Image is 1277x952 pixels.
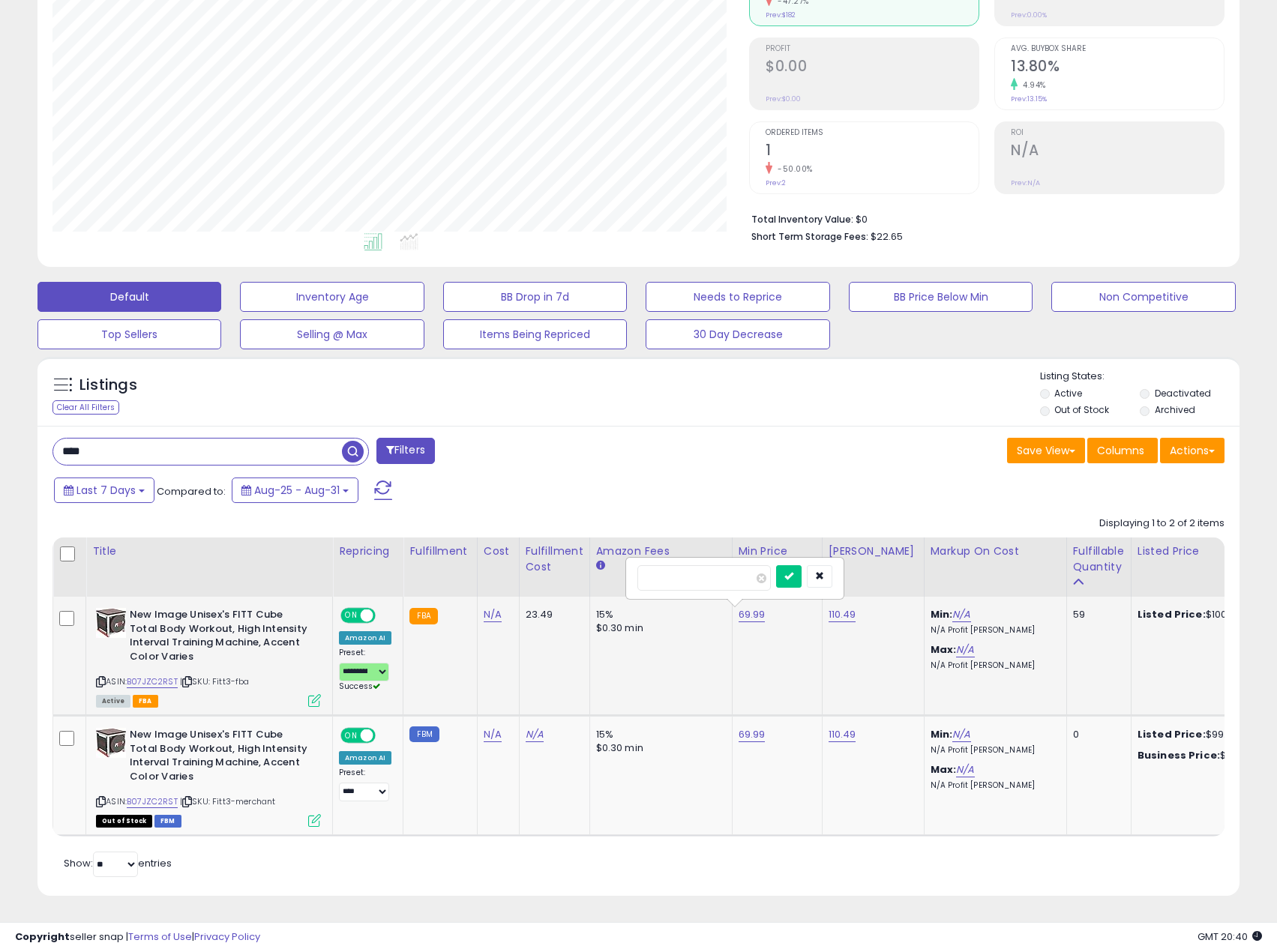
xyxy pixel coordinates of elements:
[373,609,397,622] span: OFF
[1073,543,1125,575] div: Fulfillable Quantity
[54,477,154,503] button: Last 7 Days
[339,681,380,692] span: Success
[79,375,137,396] h5: Listings
[37,282,221,312] button: Default
[127,795,178,808] a: B07JZC2RST
[1011,129,1224,137] span: ROI
[154,815,181,828] span: FBM
[96,815,152,828] span: All listings that are currently out of stock and unavailable for purchase on Amazon
[1054,387,1082,400] label: Active
[596,621,721,635] div: $0.30 min
[96,695,130,708] span: All listings currently available for purchase on Amazon
[1087,438,1158,463] button: Columns
[526,543,583,575] div: Fulfillment Cost
[1073,608,1120,621] div: 59
[766,45,979,53] span: Profit
[484,727,502,742] a: N/A
[194,930,260,944] a: Privacy Policy
[1160,438,1225,463] button: Actions
[952,607,970,622] a: N/A
[931,727,953,741] b: Min:
[1099,516,1225,531] div: Displaying 1 to 2 of 2 items
[766,142,979,162] h2: 1
[952,727,970,742] a: N/A
[409,608,437,624] small: FBA
[931,780,1055,791] p: N/A Profit [PERSON_NAME]
[1138,748,1220,762] b: Business Price:
[339,543,397,559] div: Repricing
[127,675,178,688] a: B07JZC2RST
[871,229,903,244] span: $22.65
[157,484,226,498] span: Compared to:
[1155,403,1195,416] label: Archived
[409,726,439,742] small: FBM
[751,209,1213,227] li: $0
[96,608,126,638] img: 418AHSfIbHL._SL40_.jpg
[1011,142,1224,162] h2: N/A
[1138,749,1262,762] div: $90
[443,319,627,349] button: Items Being Repriced
[339,648,391,692] div: Preset:
[128,930,192,944] a: Terms of Use
[646,282,829,312] button: Needs to Reprice
[1007,438,1085,463] button: Save View
[240,319,424,349] button: Selling @ Max
[931,543,1060,559] div: Markup on Cost
[254,483,340,498] span: Aug-25 - Aug-31
[409,543,470,559] div: Fulfillment
[956,762,974,777] a: N/A
[931,642,957,657] b: Max:
[92,543,326,559] div: Title
[1138,543,1267,559] div: Listed Price
[342,729,361,742] span: ON
[1138,728,1262,741] div: $99.99
[484,543,513,559] div: Cost
[956,642,974,657] a: N/A
[1011,178,1040,187] small: Prev: N/A
[931,745,1055,756] p: N/A Profit [PERSON_NAME]
[596,608,721,621] div: 15%
[1054,403,1109,416] label: Out of Stock
[96,728,321,825] div: ASIN:
[596,543,726,559] div: Amazon Fees
[1011,94,1047,103] small: Prev: 13.15%
[1138,607,1206,621] b: Listed Price:
[1198,930,1262,944] span: 2025-09-8 20:40 GMT
[1011,45,1224,53] span: Avg. Buybox Share
[96,728,126,758] img: 418AHSfIbHL._SL40_.jpg
[849,282,1033,312] button: BB Price Below Min
[443,282,627,312] button: BB Drop in 7d
[772,163,813,175] small: -50.00%
[829,607,856,622] a: 110.49
[1040,370,1240,384] p: Listing States:
[766,58,979,78] h2: $0.00
[130,728,312,787] b: New Image Unisex's FITT Cube Total Body Workout, High Intensity Interval Training Machine, Accent...
[751,213,853,226] b: Total Inventory Value:
[339,631,391,645] div: Amazon AI
[739,607,766,622] a: 69.99
[76,483,136,498] span: Last 7 Days
[15,930,70,944] strong: Copyright
[130,608,312,667] b: New Image Unisex's FITT Cube Total Body Workout, High Intensity Interval Training Machine, Accent...
[376,438,435,464] button: Filters
[180,795,276,807] span: | SKU: Fitt3-merchant
[96,608,321,705] div: ASIN:
[766,129,979,137] span: Ordered Items
[829,543,918,559] div: [PERSON_NAME]
[15,930,260,945] div: seller snap | |
[342,609,361,622] span: ON
[1018,79,1046,91] small: 4.94%
[1073,728,1120,741] div: 0
[596,741,721,755] div: $0.30 min
[484,607,502,622] a: N/A
[339,768,391,801] div: Preset:
[596,559,605,573] small: Amazon Fees.
[52,400,119,415] div: Clear All Filters
[739,727,766,742] a: 69.99
[240,282,424,312] button: Inventory Age
[931,762,957,777] b: Max:
[931,607,953,621] b: Min:
[373,729,397,742] span: OFF
[1051,282,1235,312] button: Non Competitive
[751,230,868,243] b: Short Term Storage Fees:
